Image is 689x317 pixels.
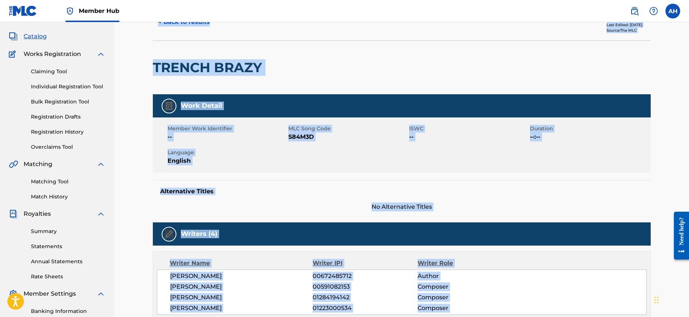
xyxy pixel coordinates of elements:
[31,143,105,151] a: Overclaims Tool
[168,125,287,133] span: Member Work Identifier
[288,133,407,141] span: S84M3D
[160,188,643,195] h5: Alternative Titles
[288,125,407,133] span: MLC Song Code
[96,160,105,169] img: expand
[9,160,18,169] img: Matching
[31,307,105,315] a: Banking Information
[313,272,417,281] span: 00672485712
[418,293,513,302] span: Composer
[31,228,105,235] a: Summary
[181,102,222,110] h5: Work Detail
[24,32,47,41] span: Catalog
[31,178,105,186] a: Matching Tool
[181,230,217,238] h5: Writers (4)
[409,133,528,141] span: --
[9,50,18,59] img: Works Registration
[665,4,680,18] div: User Menu
[31,113,105,121] a: Registration Drafts
[170,304,313,313] span: [PERSON_NAME]
[654,289,659,311] div: Drag
[630,7,639,15] img: search
[165,230,173,239] img: Writers
[153,202,651,211] span: No Alternative Titles
[607,22,651,28] div: Last Edited: [DATE]
[165,102,173,110] img: Work Detail
[607,28,651,33] div: Source: The MLC
[652,282,689,317] iframe: Chat Widget
[24,50,81,59] span: Works Registration
[409,125,528,133] span: ISWC
[31,68,105,75] a: Claiming Tool
[313,282,417,291] span: 00591082153
[31,128,105,136] a: Registration History
[96,50,105,59] img: expand
[627,4,642,18] a: Public Search
[31,98,105,106] a: Bulk Registration Tool
[646,4,661,18] div: Help
[24,289,76,298] span: Member Settings
[313,259,418,268] div: Writer IPI
[9,32,18,41] img: Catalog
[168,133,287,141] span: --
[313,304,417,313] span: 01223000534
[24,160,52,169] span: Matching
[153,59,266,76] h2: TRENCH BRAZY
[31,273,105,281] a: Rate Sheets
[668,206,689,265] iframe: Resource Center
[66,7,74,15] img: Top Rightsholder
[31,258,105,265] a: Annual Statements
[168,149,287,156] span: Language
[31,243,105,250] a: Statements
[168,156,287,165] span: English
[9,32,47,41] a: CatalogCatalog
[153,13,215,31] button: < Back to results
[24,209,51,218] span: Royalties
[31,193,105,201] a: Match History
[170,259,313,268] div: Writer Name
[96,209,105,218] img: expand
[530,125,649,133] span: Duration
[9,6,37,16] img: MLC Logo
[79,7,119,15] span: Member Hub
[649,7,658,15] img: help
[418,272,513,281] span: Author
[170,282,313,291] span: [PERSON_NAME]
[170,293,313,302] span: [PERSON_NAME]
[170,272,313,281] span: [PERSON_NAME]
[96,289,105,298] img: expand
[9,289,18,298] img: Member Settings
[418,259,513,268] div: Writer Role
[9,209,18,218] img: Royalties
[313,293,417,302] span: 01284194142
[9,14,53,23] a: SummarySummary
[530,133,649,141] span: --:--
[31,83,105,91] a: Individual Registration Tool
[418,304,513,313] span: Composer
[418,282,513,291] span: Composer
